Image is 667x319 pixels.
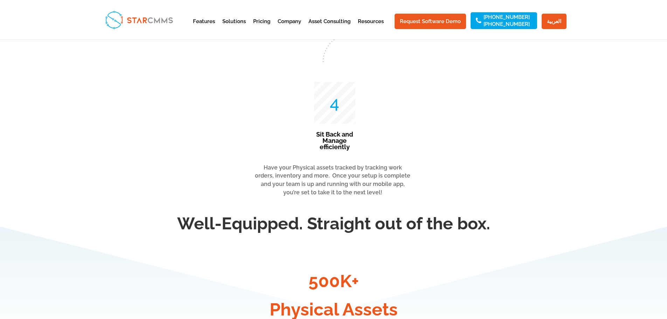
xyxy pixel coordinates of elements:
[308,19,350,36] a: Asset Consulting
[323,95,347,111] span: 100
[484,15,530,20] a: [PHONE_NUMBER]
[358,19,384,36] a: Resources
[253,19,270,36] a: Pricing
[222,19,246,36] a: Solutions
[314,131,356,154] h3: Sit Back and Manage efficiently
[255,164,410,196] span: Have your Physical assets tracked by tracking work orders, inventory and more. Once your setup is...
[145,212,523,239] h2: Well-Equipped. Straight out of the box.
[550,243,667,319] iframe: Chat Widget
[395,14,466,29] a: Request Software Demo
[330,99,516,107] p: 4
[102,8,176,32] img: StarCMMS
[193,19,215,36] a: Features
[308,271,359,291] span: 500K+
[542,14,567,29] a: العربية
[484,22,530,27] a: [PHONE_NUMBER]
[278,19,301,36] a: Company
